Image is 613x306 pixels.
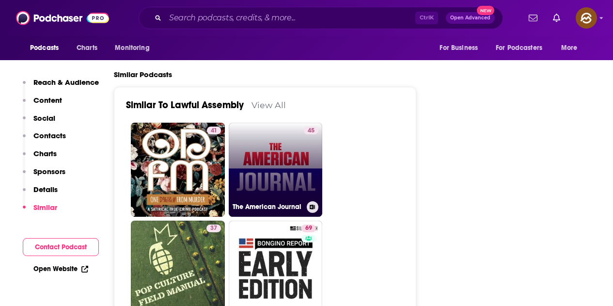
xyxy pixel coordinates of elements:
button: open menu [23,39,71,57]
p: Contacts [33,131,66,140]
span: Open Advanced [450,16,490,20]
span: For Business [440,41,478,55]
button: Contacts [23,131,66,149]
a: View All [251,100,286,110]
input: Search podcasts, credits, & more... [165,10,415,26]
p: Charts [33,149,57,158]
span: 37 [210,224,217,233]
a: 41 [207,127,221,134]
a: Similar To Lawful Assembly [126,99,244,111]
a: 41 [131,123,225,217]
p: Content [33,96,62,105]
span: 69 [305,224,312,233]
a: 45 [304,127,318,134]
button: open menu [554,39,590,57]
span: 45 [308,126,314,136]
button: Similar [23,203,57,221]
a: Charts [70,39,103,57]
span: Monitoring [115,41,149,55]
a: Show notifications dropdown [549,10,564,26]
p: Sponsors [33,167,65,176]
button: Social [23,113,55,131]
button: open menu [489,39,556,57]
img: User Profile [576,7,597,29]
img: Podchaser - Follow, Share and Rate Podcasts [16,9,109,27]
span: More [561,41,578,55]
span: Charts [77,41,97,55]
span: Podcasts [30,41,59,55]
h3: The American Journal [233,203,303,211]
p: Social [33,113,55,123]
button: Charts [23,149,57,167]
p: Details [33,185,58,194]
button: Open AdvancedNew [446,12,495,24]
span: For Podcasters [496,41,542,55]
a: Open Website [33,265,88,273]
p: Similar [33,203,57,212]
span: Ctrl K [415,12,438,24]
p: Reach & Audience [33,78,99,87]
div: Search podcasts, credits, & more... [139,7,503,29]
button: Content [23,96,62,113]
button: Details [23,185,58,203]
button: open menu [433,39,490,57]
button: Show profile menu [576,7,597,29]
a: 69 [301,225,316,232]
span: Logged in as hey85204 [576,7,597,29]
a: Show notifications dropdown [525,10,541,26]
button: Sponsors [23,167,65,185]
button: Reach & Audience [23,78,99,96]
button: Contact Podcast [23,238,99,256]
a: 45The American Journal [229,123,323,217]
a: 37 [206,225,221,232]
span: New [477,6,494,15]
h2: Similar Podcasts [114,70,172,79]
span: 41 [211,126,217,136]
button: open menu [108,39,162,57]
